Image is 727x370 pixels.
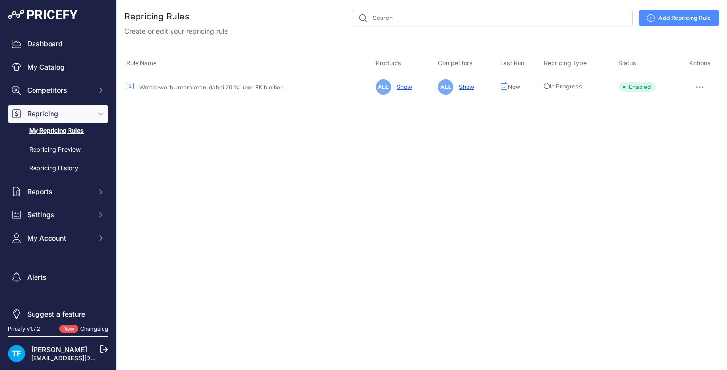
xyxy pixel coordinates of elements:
span: Reports [27,187,91,196]
a: Repricing History [8,160,108,177]
a: Show [455,83,474,90]
span: In Progress... [544,83,588,90]
span: New [59,325,78,333]
button: Reports [8,183,108,200]
button: My Account [8,229,108,247]
span: Status [618,59,636,67]
span: Enabled [618,82,656,92]
a: My Catalog [8,58,108,76]
h2: Repricing Rules [124,10,190,23]
a: Wettbewerb unterbieten, dabei 29 % über EK bleiben [139,84,284,91]
span: Now [508,83,520,91]
a: Suggest a feature [8,305,108,323]
span: Settings [27,210,91,220]
button: Settings [8,206,108,224]
a: [EMAIL_ADDRESS][DOMAIN_NAME] [31,354,133,362]
span: Repricing Type [544,59,587,67]
span: Last Run [500,59,524,67]
button: Repricing [8,105,108,123]
span: Rule Name [126,59,156,67]
nav: Sidebar [8,35,108,323]
a: Alerts [8,268,108,286]
span: Actions [689,59,710,67]
a: Add Repricing Rule [639,10,719,26]
span: ALL [438,79,453,95]
a: [PERSON_NAME] [31,345,87,353]
p: Create or edit your repricing rule [124,26,228,36]
a: My Repricing Rules [8,123,108,140]
span: ALL [376,79,391,95]
img: Pricefy Logo [8,10,78,19]
a: Show [393,83,412,90]
span: Products [376,59,401,67]
a: Repricing Preview [8,141,108,159]
button: Competitors [8,82,108,99]
a: Changelog [80,325,108,332]
span: Competitors [27,86,91,95]
span: Repricing [27,109,91,119]
input: Search [353,10,633,26]
span: Competitors [438,59,473,67]
a: Dashboard [8,35,108,53]
span: My Account [27,233,91,243]
div: Pricefy v1.7.2 [8,325,40,333]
